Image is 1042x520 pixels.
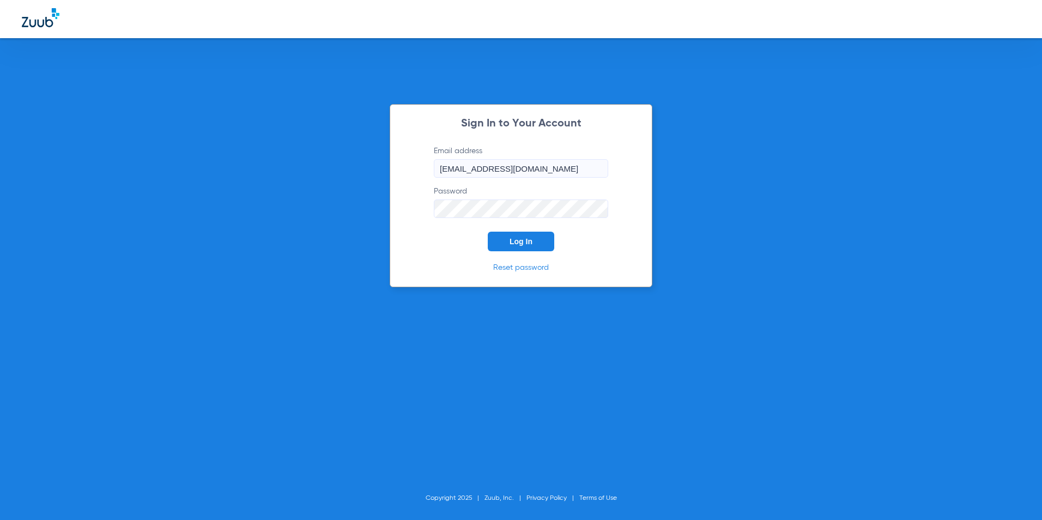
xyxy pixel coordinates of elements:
[22,8,59,27] img: Zuub Logo
[484,493,526,504] li: Zuub, Inc.
[988,468,1042,520] iframe: Chat Widget
[488,232,554,251] button: Log In
[493,264,549,271] a: Reset password
[434,146,608,178] label: Email address
[579,495,617,501] a: Terms of Use
[510,237,532,246] span: Log In
[526,495,567,501] a: Privacy Policy
[417,118,625,129] h2: Sign In to Your Account
[434,159,608,178] input: Email address
[434,186,608,218] label: Password
[434,199,608,218] input: Password
[426,493,484,504] li: Copyright 2025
